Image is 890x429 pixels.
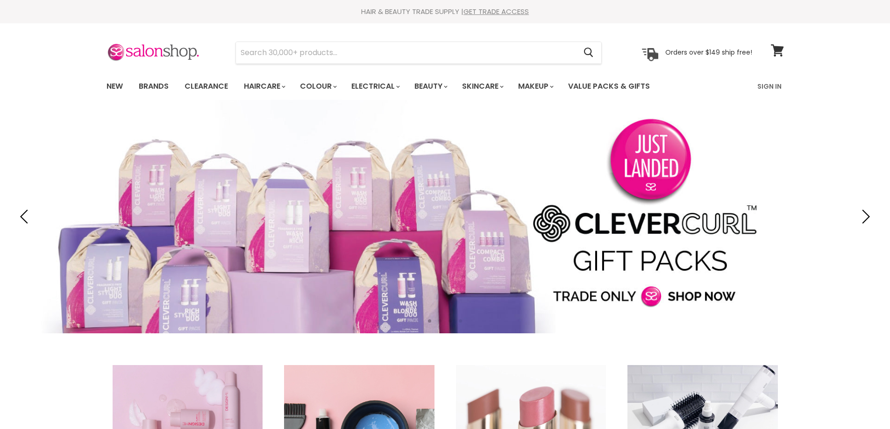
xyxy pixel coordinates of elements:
[16,207,35,226] button: Previous
[95,73,796,100] nav: Main
[407,77,453,96] a: Beauty
[132,77,176,96] a: Brands
[95,7,796,16] div: HAIR & BEAUTY TRADE SUPPLY |
[237,77,291,96] a: Haircare
[428,319,431,323] li: Page dot 1
[293,77,342,96] a: Colour
[561,77,657,96] a: Value Packs & Gifts
[235,42,602,64] form: Product
[665,48,752,56] p: Orders over $149 ship free!
[511,77,559,96] a: Makeup
[855,207,874,226] button: Next
[236,42,577,63] input: Search
[577,42,601,63] button: Search
[100,73,705,100] ul: Main menu
[344,77,406,96] a: Electrical
[449,319,452,323] li: Page dot 3
[459,319,462,323] li: Page dot 4
[455,77,509,96] a: Skincare
[178,77,235,96] a: Clearance
[463,7,529,16] a: GET TRADE ACCESS
[438,319,441,323] li: Page dot 2
[752,77,787,96] a: Sign In
[100,77,130,96] a: New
